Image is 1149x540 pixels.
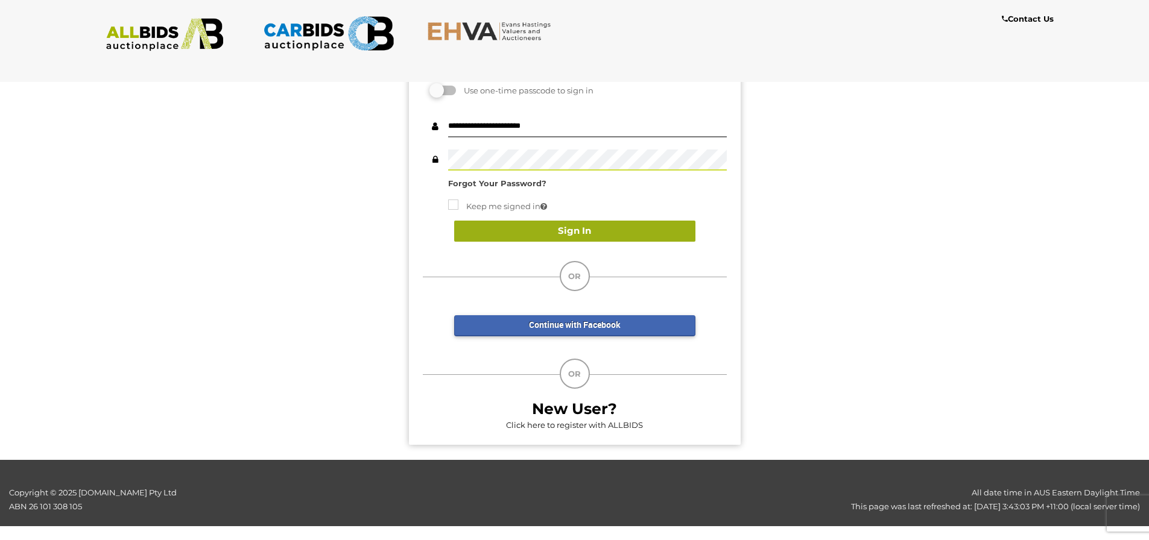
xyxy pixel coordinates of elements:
[263,12,394,55] img: CARBIDS.com.au
[458,86,593,95] span: Use one-time passcode to sign in
[454,315,695,336] a: Continue with Facebook
[532,400,617,418] b: New User?
[432,86,456,95] label: Sign in using a passcode we send you via email or text message
[448,178,546,188] a: Forgot Your Password?
[100,18,230,51] img: ALLBIDS.com.au
[448,199,547,213] label: Using public or shared device? Uncheck to protect your account.
[1002,12,1057,26] a: Contact Us
[560,261,590,291] div: OR
[506,420,643,430] a: Click here to register with ALLBIDS
[1002,14,1054,24] b: Contact Us
[287,486,1149,514] div: All date time in AUS Eastern Daylight Time This page was last refreshed at: [DATE] 3:43:03 PM +11...
[454,221,695,242] button: Sign In
[427,21,558,41] img: EHVA.com.au
[560,359,590,389] div: OR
